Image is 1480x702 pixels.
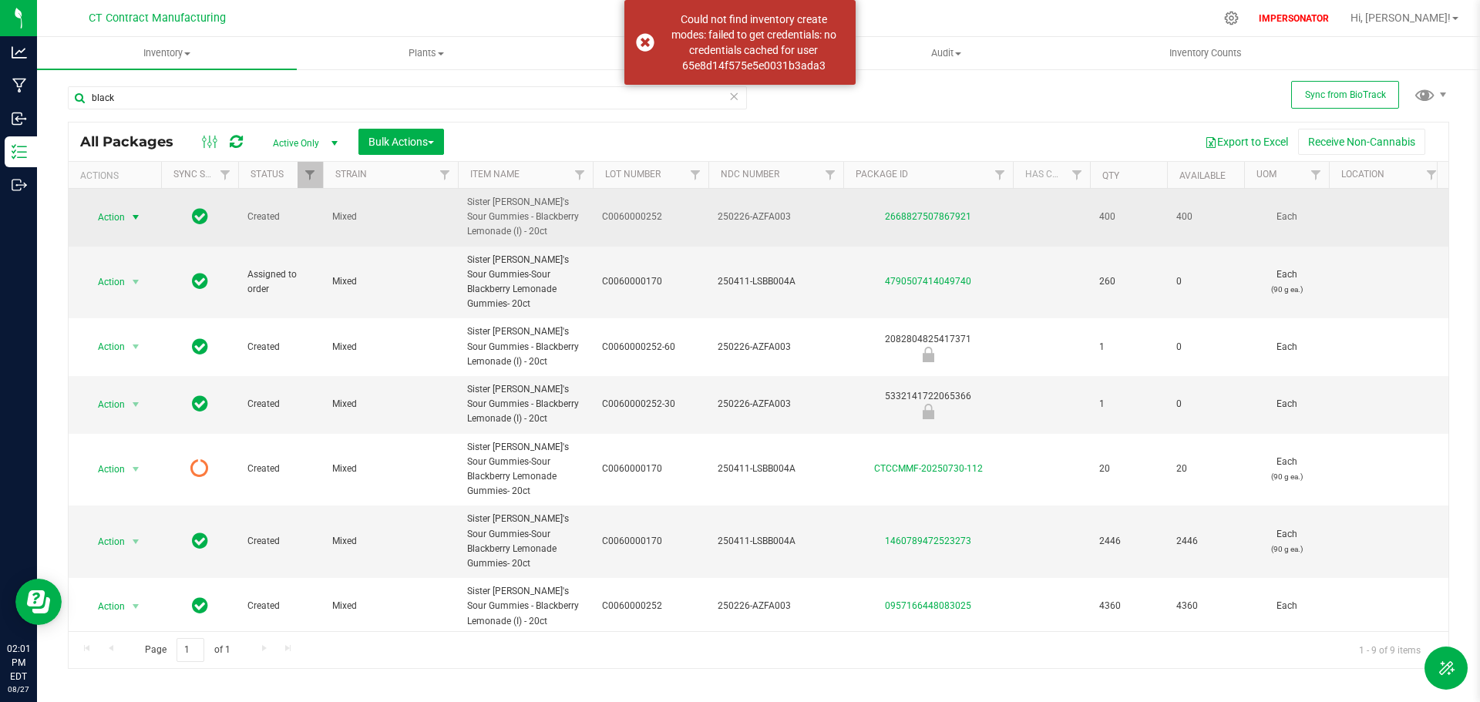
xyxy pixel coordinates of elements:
a: CTCCMMF-20250730-112 [874,463,983,474]
inline-svg: Outbound [12,177,27,193]
span: 2446 [1099,534,1158,549]
span: 0 [1176,340,1235,354]
span: 250226-AZFA003 [718,210,834,224]
p: (90 g ea.) [1253,282,1320,297]
a: Lab Results [557,37,816,69]
span: select [126,207,146,228]
span: Mixed [332,462,449,476]
a: Filter [213,162,238,188]
span: 400 [1099,210,1158,224]
span: Mixed [332,599,449,613]
span: Action [84,207,126,228]
span: Assigned to order [247,267,314,297]
span: Action [84,531,126,553]
div: Actions [80,170,155,181]
span: Action [84,271,126,293]
a: UOM [1256,169,1276,180]
span: 0 [1176,274,1235,289]
iframe: Resource center [15,579,62,625]
div: Newly Received [841,347,1015,362]
span: Each [1253,340,1320,354]
span: select [126,271,146,293]
span: Mixed [332,340,449,354]
input: Search Package ID, Item Name, SKU, Lot or Part Number... [68,86,747,109]
inline-svg: Inbound [12,111,27,126]
span: 250226-AZFA003 [718,340,834,354]
span: 0 [1176,397,1235,411]
input: 1 [177,638,204,662]
span: Hi, [PERSON_NAME]! [1350,12,1451,24]
span: Mixed [332,397,449,411]
span: Sister [PERSON_NAME]'s Sour Gummies - Blackberry Lemonade (I) - 20ct [467,195,584,240]
span: Each [1253,455,1320,484]
span: 1 - 9 of 9 items [1347,638,1433,661]
span: In Sync [192,270,208,292]
a: Qty [1102,170,1119,181]
span: Action [84,394,126,415]
span: Created [247,210,314,224]
a: Filter [1419,162,1445,188]
span: Clear [728,86,739,106]
button: Receive Non-Cannabis [1298,129,1425,155]
span: Sister [PERSON_NAME]'s Sour Gummies-Sour Blackberry Lemonade Gummies- 20ct [467,440,584,499]
th: Has COA [1013,162,1090,189]
p: (90 g ea.) [1253,469,1320,484]
span: 2446 [1176,534,1235,549]
p: 02:01 PM EDT [7,642,30,684]
span: Inventory Counts [1149,46,1263,60]
a: Filter [432,162,458,188]
a: Filter [1065,162,1090,188]
span: 250411-LSBB004A [718,534,834,549]
span: Action [84,336,126,358]
span: Sync from BioTrack [1305,89,1386,100]
a: 4790507414049740 [885,276,971,287]
span: Audit [817,46,1075,60]
span: Each [1253,527,1320,556]
span: select [126,394,146,415]
span: Sister [PERSON_NAME]'s Sour Gummies - Blackberry Lemonade (I) - 20ct [467,382,584,427]
span: In Sync [192,530,208,552]
span: Created [247,534,314,549]
span: C0060000170 [602,534,699,549]
span: In Sync [192,206,208,227]
a: Location [1341,169,1384,180]
span: C0060000252 [602,599,699,613]
span: Created [247,397,314,411]
span: 250226-AZFA003 [718,397,834,411]
inline-svg: Manufacturing [12,78,27,93]
span: Mixed [332,274,449,289]
span: select [126,531,146,553]
span: C0060000252-30 [602,397,699,411]
a: Inventory Counts [1076,37,1336,69]
span: select [126,336,146,358]
a: Filter [1303,162,1329,188]
a: Package ID [856,169,908,180]
span: Sister [PERSON_NAME]'s Sour Gummies-Sour Blackberry Lemonade Gummies- 20ct [467,253,584,312]
span: Mixed [332,210,449,224]
span: 400 [1176,210,1235,224]
span: 20 [1176,462,1235,476]
span: C0060000170 [602,462,699,476]
button: Bulk Actions [358,129,444,155]
span: Inventory [37,46,297,60]
span: Created [247,340,314,354]
a: Filter [818,162,843,188]
span: C0060000252-60 [602,340,699,354]
span: Created [247,599,314,613]
button: Toggle Menu [1424,647,1468,690]
span: Each [1253,397,1320,411]
inline-svg: Analytics [12,45,27,60]
inline-svg: Inventory [12,144,27,160]
span: 4360 [1099,599,1158,613]
a: 0957166448083025 [885,600,971,611]
span: 250411-LSBB004A [718,274,834,289]
span: Created [247,462,314,476]
p: IMPERSONATOR [1253,12,1335,25]
div: Could not find inventory create modes: failed to get credentials: no credentials cached for user ... [663,12,844,73]
span: 4360 [1176,599,1235,613]
span: select [126,458,146,480]
span: select [126,596,146,617]
a: Filter [298,162,323,188]
div: 2082804825417371 [841,332,1015,362]
span: Action [84,458,126,480]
